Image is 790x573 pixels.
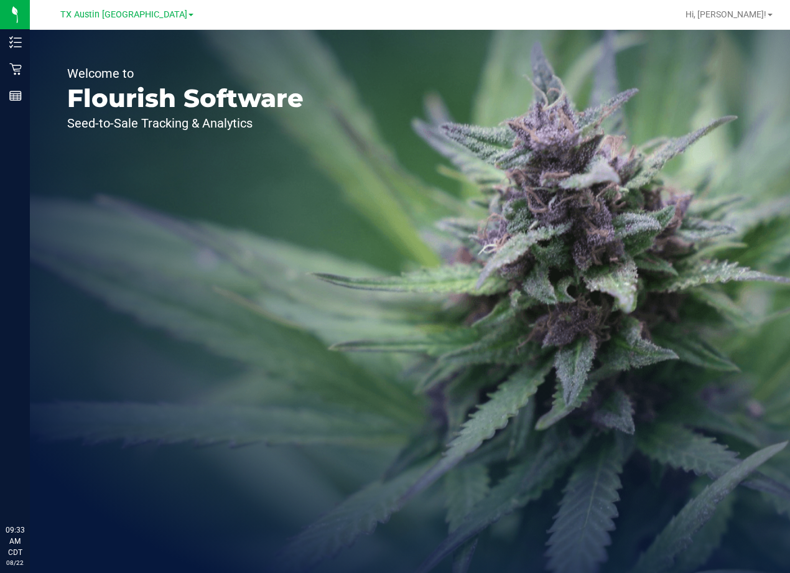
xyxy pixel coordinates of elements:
[67,117,304,129] p: Seed-to-Sale Tracking & Analytics
[60,9,187,20] span: TX Austin [GEOGRAPHIC_DATA]
[12,473,50,511] iframe: Resource center
[9,90,22,102] inline-svg: Reports
[685,9,766,19] span: Hi, [PERSON_NAME]!
[37,472,52,487] iframe: Resource center unread badge
[9,63,22,75] inline-svg: Retail
[9,36,22,49] inline-svg: Inventory
[6,524,24,558] p: 09:33 AM CDT
[67,67,304,80] p: Welcome to
[6,558,24,567] p: 08/22
[67,86,304,111] p: Flourish Software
